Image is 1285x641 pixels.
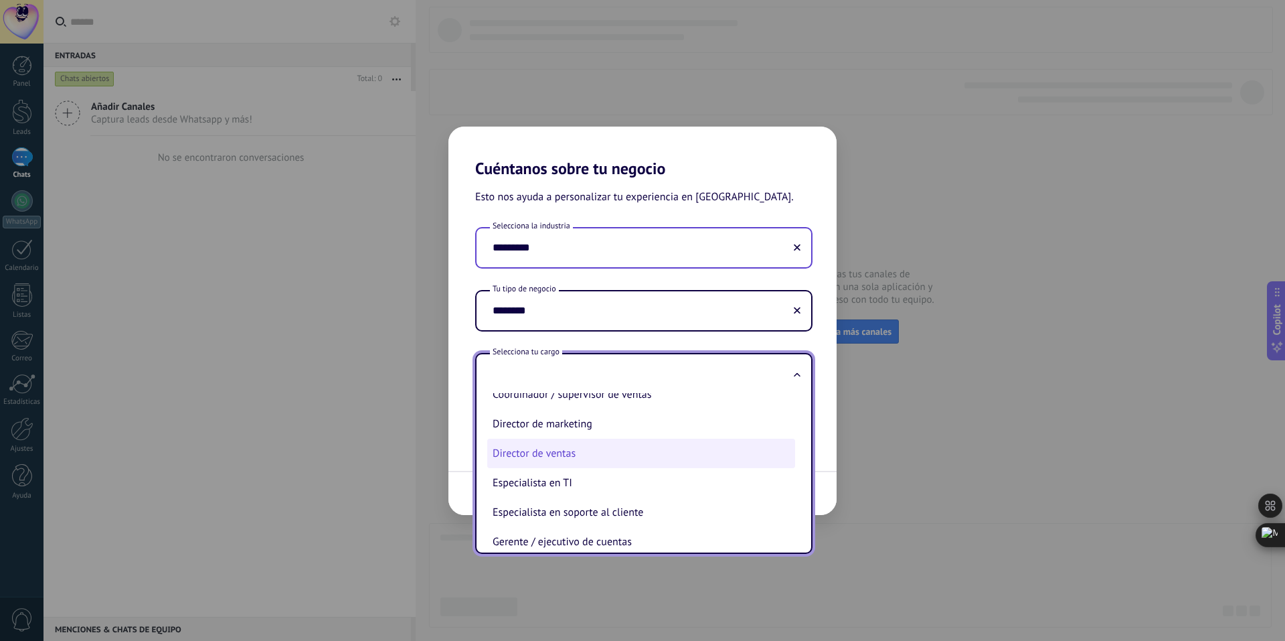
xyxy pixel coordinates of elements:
[475,189,794,206] span: Esto nos ayuda a personalizar tu experiencia en [GEOGRAPHIC_DATA].
[487,409,795,439] li: Director de marketing
[487,527,795,557] li: Gerente / ejecutivo de cuentas
[448,127,837,178] h2: Cuéntanos sobre tu negocio
[487,468,795,498] li: Especialista en TI
[487,380,795,409] li: Coordinador / supervisor de ventas
[487,439,795,468] li: Director de ventas
[487,498,795,527] li: Especialista en soporte al cliente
